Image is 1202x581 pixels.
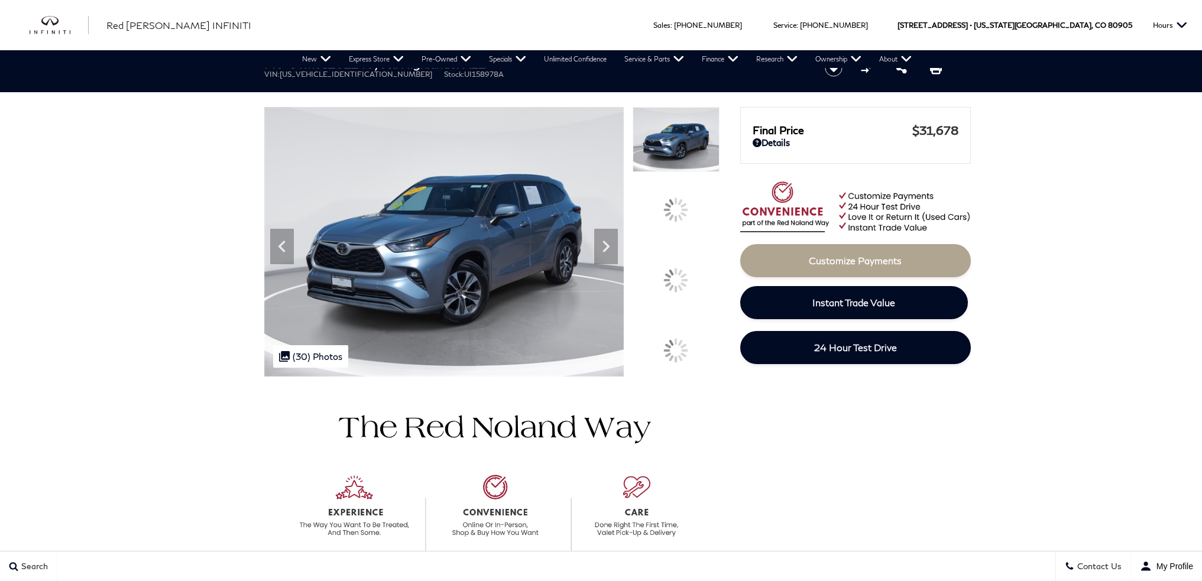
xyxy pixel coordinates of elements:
a: 24 Hour Test Drive [740,331,971,364]
img: INFINITI [30,16,89,35]
span: Instant Trade Value [812,297,895,308]
a: Customize Payments [740,244,971,277]
span: Final Price [753,124,912,137]
a: Pre-Owned [413,50,480,68]
a: Service & Parts [615,50,693,68]
button: Compare vehicle [859,59,877,77]
span: Contact Us [1074,561,1122,572]
img: Used 2021 Celestial Silver Metallic Toyota XLE image 1 [633,107,719,172]
a: About [870,50,921,68]
a: Ownership [806,50,870,68]
a: Instant Trade Value [740,286,968,319]
span: UI158978A [464,70,504,79]
span: Customize Payments [809,255,902,266]
a: [PHONE_NUMBER] [674,21,742,30]
a: Research [747,50,806,68]
a: Unlimited Confidence [535,50,615,68]
nav: Main Navigation [293,50,921,68]
span: $31,678 [912,123,958,137]
a: Express Store [340,50,413,68]
a: infiniti [30,16,89,35]
span: : [670,21,672,30]
a: Finance [693,50,747,68]
span: 24 Hour Test Drive [814,342,897,353]
span: : [796,21,798,30]
a: Final Price $31,678 [753,123,958,137]
img: Used 2021 Celestial Silver Metallic Toyota XLE image 1 [264,107,624,376]
span: My Profile [1152,561,1193,571]
div: (30) Photos [273,345,348,368]
a: [STREET_ADDRESS] • [US_STATE][GEOGRAPHIC_DATA], CO 80905 [898,21,1132,30]
span: Search [18,561,48,572]
span: VIN: [264,70,280,79]
a: Red [PERSON_NAME] INFINITI [106,18,251,33]
span: Stock: [444,70,464,79]
span: Red [PERSON_NAME] INFINITI [106,20,251,31]
a: [PHONE_NUMBER] [800,21,868,30]
a: New [293,50,340,68]
span: Service [773,21,796,30]
span: [US_VEHICLE_IDENTIFICATION_NUMBER] [280,70,432,79]
span: Sales [653,21,670,30]
a: Details [753,137,958,148]
a: Specials [480,50,535,68]
button: user-profile-menu [1131,551,1202,581]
